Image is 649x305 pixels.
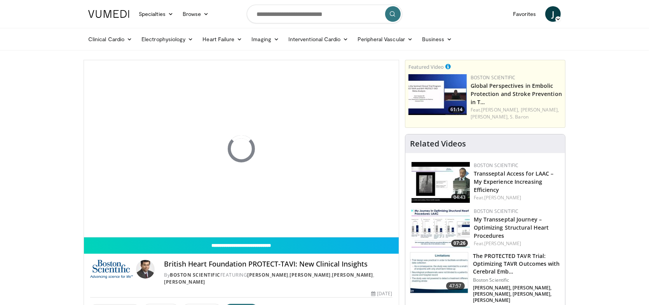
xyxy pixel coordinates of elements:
a: [PERSON_NAME] [484,240,521,247]
span: 61:14 [448,106,465,113]
a: Specialties [134,6,178,22]
div: [DATE] [371,290,392,297]
a: Clinical Cardio [84,31,137,47]
a: 61:14 [408,74,467,115]
span: 04:43 [451,194,468,201]
a: Interventional Cardio [284,31,353,47]
a: [PERSON_NAME] [332,272,373,278]
div: By FEATURING , , , [164,272,392,286]
a: Favorites [508,6,541,22]
a: Heart Failure [198,31,247,47]
a: Business [417,31,457,47]
a: [PERSON_NAME] [290,272,331,278]
a: S. Baron [510,113,529,120]
img: 6a6cd68b-42bd-4338-ba7c-f99ee97691b8.150x105_q85_crop-smart_upscale.jpg [412,162,470,203]
a: Boston Scientific [474,208,519,214]
img: 1dcca77b-100e-46f0-9068-43d323fb0ab6.150x105_q85_crop-smart_upscale.jpg [410,253,468,293]
p: [PERSON_NAME], [PERSON_NAME], [PERSON_NAME], [PERSON_NAME], [PERSON_NAME] [473,285,560,303]
span: 47:57 [446,282,465,290]
a: 04:43 [412,162,470,203]
a: [PERSON_NAME], [521,106,559,113]
a: Browse [178,6,214,22]
h3: The PROTECTED TAVR Trial: Optimizing TAVR Outcomes with Cerebral Emb… [473,252,560,275]
img: Avatar [136,260,155,279]
a: Boston Scientific [170,272,220,278]
a: 07:26 [412,208,470,249]
h4: Related Videos [410,139,466,148]
input: Search topics, interventions [247,5,402,23]
small: Featured Video [408,63,444,70]
a: [PERSON_NAME] [484,194,521,201]
a: [PERSON_NAME] [164,279,205,285]
a: Electrophysiology [137,31,198,47]
a: Transseptal Access for LAAC – My Experience Increasing Efficiency [474,170,554,193]
a: My Transseptal Journey – Optimizing Structural Heart Procedures [474,216,549,239]
video-js: Video Player [84,60,399,237]
a: [PERSON_NAME], [471,113,509,120]
a: Boston Scientific [474,162,519,169]
img: Boston Scientific [90,260,133,279]
a: Boston Scientific [471,74,516,81]
div: Feat. [474,194,559,201]
a: J [545,6,561,22]
p: Boston Scientific [473,277,560,283]
h4: British Heart Foundation PROTECT-TAVI: New Clinical Insights [164,260,392,268]
div: Feat. [474,240,559,247]
img: VuMedi Logo [88,10,129,18]
a: Imaging [247,31,284,47]
a: [PERSON_NAME] [247,272,288,278]
img: 9db7bd66-738f-4d3f-a0b5-27ddb07fc2ff.150x105_q85_crop-smart_upscale.jpg [412,208,470,249]
a: Global Perspectives in Embolic Protection and Stroke Prevention in T… [471,82,562,106]
a: Peripheral Vascular [353,31,417,47]
span: 07:26 [451,240,468,247]
a: [PERSON_NAME], [481,106,519,113]
div: Feat. [471,106,562,120]
img: ec78f057-4336-49b7-ac94-8fd59e78c92a.150x105_q85_crop-smart_upscale.jpg [408,74,467,115]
